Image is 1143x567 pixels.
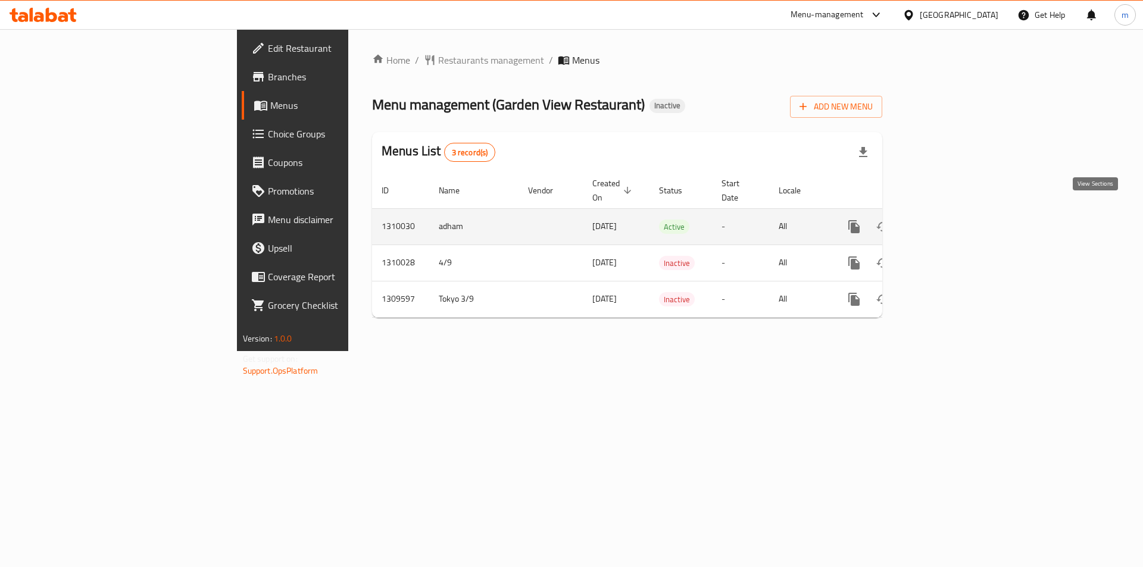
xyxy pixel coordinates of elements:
td: - [712,245,769,281]
a: Coverage Report [242,262,428,291]
th: Actions [830,173,964,209]
a: Promotions [242,177,428,205]
span: Created On [592,176,635,205]
div: Inactive [659,292,695,306]
span: Menus [572,53,599,67]
td: All [769,245,830,281]
a: Choice Groups [242,120,428,148]
button: Change Status [869,249,897,277]
span: ID [382,183,404,198]
span: Name [439,183,475,198]
button: more [840,212,869,241]
span: Menu management ( Garden View Restaurant ) [372,91,645,118]
h2: Menus List [382,142,495,162]
span: Edit Restaurant [268,41,419,55]
span: Restaurants management [438,53,544,67]
span: [DATE] [592,255,617,270]
span: Version: [243,331,272,346]
div: Inactive [659,256,695,270]
span: Promotions [268,184,419,198]
span: Locale [779,183,816,198]
button: more [840,285,869,314]
button: more [840,249,869,277]
span: m [1122,8,1129,21]
a: Coupons [242,148,428,177]
td: 4/9 [429,245,519,281]
div: Menu-management [791,8,864,22]
span: Inactive [649,101,685,111]
button: Change Status [869,212,897,241]
span: Grocery Checklist [268,298,419,312]
td: All [769,208,830,245]
span: 3 record(s) [445,147,495,158]
a: Restaurants management [424,53,544,67]
table: enhanced table [372,173,964,318]
a: Edit Restaurant [242,34,428,62]
div: Inactive [649,99,685,113]
span: Choice Groups [268,127,419,141]
span: Start Date [722,176,755,205]
span: Vendor [528,183,569,198]
td: - [712,281,769,317]
td: adham [429,208,519,245]
div: Export file [849,138,877,167]
a: Menus [242,91,428,120]
span: Add New Menu [800,99,873,114]
td: All [769,281,830,317]
a: Support.OpsPlatform [243,363,318,378]
span: Branches [268,70,419,84]
span: Get support on: [243,351,298,366]
td: - [712,208,769,245]
div: [GEOGRAPHIC_DATA] [920,8,998,21]
span: Inactive [659,293,695,306]
span: Inactive [659,256,695,270]
li: / [549,53,553,67]
span: [DATE] [592,218,617,234]
button: Add New Menu [790,96,882,118]
nav: breadcrumb [372,53,882,67]
span: 1.0.0 [274,331,292,346]
span: Active [659,220,689,234]
span: Status [659,183,698,198]
a: Menu disclaimer [242,205,428,234]
a: Grocery Checklist [242,291,428,319]
span: [DATE] [592,291,617,306]
a: Branches [242,62,428,91]
div: Total records count [444,143,496,162]
button: Change Status [869,285,897,314]
a: Upsell [242,234,428,262]
span: Menu disclaimer [268,212,419,227]
span: Upsell [268,241,419,255]
td: Tokyo 3/9 [429,281,519,317]
span: Coupons [268,155,419,170]
span: Menus [270,98,419,112]
span: Coverage Report [268,270,419,284]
